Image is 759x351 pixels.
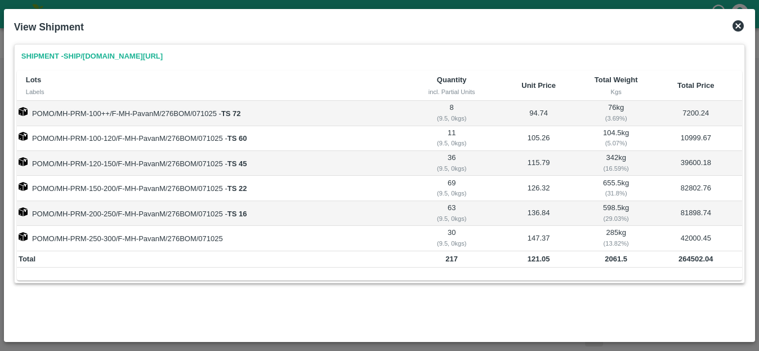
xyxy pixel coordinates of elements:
[17,47,167,66] a: Shipment -SHIP/[DOMAIN_NAME][URL]
[26,87,400,97] div: Labels
[221,109,241,118] strong: TS 72
[19,132,28,141] img: box
[445,255,458,263] b: 217
[410,214,493,224] div: ( 9.5, 0 kgs)
[494,176,583,201] td: 126.32
[605,255,627,263] b: 2061.5
[678,255,713,263] b: 264502.04
[409,176,494,201] td: 69
[494,101,583,126] td: 94.74
[437,75,467,84] b: Quantity
[410,138,493,148] div: ( 9.5, 0 kgs)
[227,134,247,143] strong: TS 60
[17,176,409,201] td: POMO/MH-PRM-150-200/F-MH-PavanM/276BOM/071025 -
[649,126,742,151] td: 10999.67
[583,126,649,151] td: 104.5 kg
[227,159,247,168] strong: TS 45
[649,226,742,251] td: 42000.45
[494,126,583,151] td: 105.26
[17,201,409,226] td: POMO/MH-PRM-200-250/F-MH-PavanM/276BOM/071025 -
[410,113,493,123] div: ( 9.5, 0 kgs)
[584,113,648,123] div: ( 3.69 %)
[17,126,409,151] td: POMO/MH-PRM-100-120/F-MH-PavanM/276BOM/071025 -
[494,201,583,226] td: 136.84
[584,138,648,148] div: ( 5.07 %)
[410,188,493,198] div: ( 9.5, 0 kgs)
[227,210,247,218] strong: TS 16
[26,75,41,84] b: Lots
[583,151,649,176] td: 342 kg
[19,207,28,216] img: box
[649,101,742,126] td: 7200.24
[583,101,649,126] td: 76 kg
[409,126,494,151] td: 11
[19,255,35,263] b: Total
[409,151,494,176] td: 36
[583,201,649,226] td: 598.5 kg
[592,87,640,97] div: Kgs
[584,238,648,248] div: ( 13.82 %)
[17,151,409,176] td: POMO/MH-PRM-120-150/F-MH-PavanM/276BOM/071025 -
[494,151,583,176] td: 115.79
[19,107,28,116] img: box
[17,101,409,126] td: POMO/MH-PRM-100++/F-MH-PavanM/276BOM/071025 -
[584,188,648,198] div: ( 31.8 %)
[409,101,494,126] td: 8
[227,184,247,193] strong: TS 22
[409,226,494,251] td: 30
[494,226,583,251] td: 147.37
[17,226,409,251] td: POMO/MH-PRM-250-300/F-MH-PavanM/276BOM/071025
[410,163,493,174] div: ( 9.5, 0 kgs)
[649,201,742,226] td: 81898.74
[649,151,742,176] td: 39600.18
[19,232,28,241] img: box
[677,81,715,90] b: Total Price
[521,81,556,90] b: Unit Price
[409,201,494,226] td: 63
[584,214,648,224] div: ( 29.03 %)
[595,75,638,84] b: Total Weight
[19,157,28,166] img: box
[410,238,493,248] div: ( 9.5, 0 kgs)
[583,226,649,251] td: 285 kg
[19,182,28,191] img: box
[528,255,550,263] b: 121.05
[418,87,485,97] div: incl. Partial Units
[584,163,648,174] div: ( 16.59 %)
[649,176,742,201] td: 82802.76
[583,176,649,201] td: 655.5 kg
[14,21,84,33] b: View Shipment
